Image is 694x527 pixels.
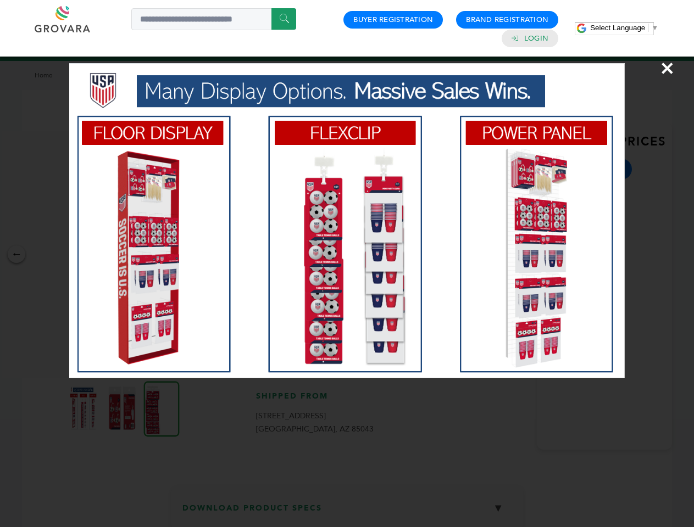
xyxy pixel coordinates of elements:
[590,24,645,32] span: Select Language
[131,8,296,30] input: Search a product or brand...
[69,63,624,378] img: Image Preview
[353,15,433,25] a: Buyer Registration
[524,33,548,43] a: Login
[590,24,658,32] a: Select Language​
[651,24,658,32] span: ▼
[466,15,548,25] a: Brand Registration
[660,53,675,83] span: ×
